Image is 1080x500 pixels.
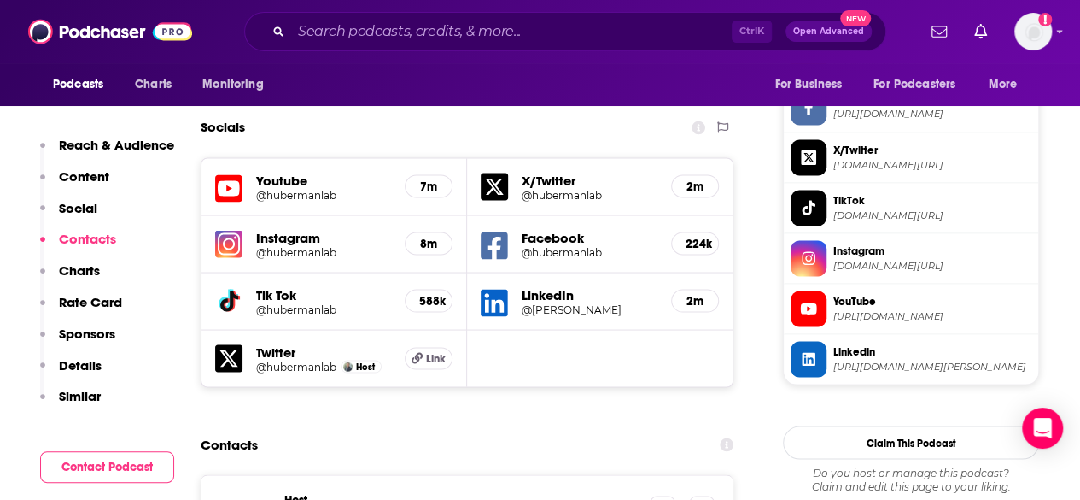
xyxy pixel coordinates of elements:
[783,466,1039,493] div: Claim and edit this page to your liking.
[419,179,438,193] h5: 7m
[522,245,657,258] a: @hubermanlab
[783,466,1039,479] span: Do you host or manage this podcast?
[791,341,1031,377] a: Linkedin[URL][DOMAIN_NAME][PERSON_NAME]
[59,262,100,279] p: Charts
[1022,408,1063,449] div: Open Intercom Messenger
[793,27,864,36] span: Open Advanced
[59,137,174,153] p: Reach & Audience
[522,229,657,245] h5: Facebook
[925,17,954,46] a: Show notifications dropdown
[419,293,438,308] h5: 588k
[256,172,391,188] h5: Youtube
[59,388,101,404] p: Similar
[40,200,97,232] button: Social
[791,89,1031,125] a: Facebook[URL][DOMAIN_NAME]
[40,262,100,294] button: Charts
[256,286,391,303] h5: Tik Tok
[1014,13,1052,50] img: User Profile
[40,357,102,389] button: Details
[53,73,103,97] span: Podcasts
[833,158,1031,171] span: twitter.com/hubermanlab
[291,18,732,45] input: Search podcasts, credits, & more...
[686,293,704,308] h5: 2m
[774,73,842,97] span: For Business
[256,360,336,373] a: @hubermanlab
[833,142,1031,157] span: X/Twitter
[522,303,657,315] a: @[PERSON_NAME]
[256,188,391,201] a: @hubermanlab
[41,68,126,101] button: open menu
[1014,13,1052,50] span: Logged in as mmullin
[59,168,109,185] p: Content
[59,200,97,216] p: Social
[833,309,1031,322] span: https://www.youtube.com/@hubermanlab
[791,139,1031,175] a: X/Twitter[DOMAIN_NAME][URL]
[124,68,182,101] a: Charts
[732,21,772,43] span: Ctrl K
[686,179,704,193] h5: 2m
[356,361,375,372] span: Host
[419,236,438,250] h5: 8m
[833,259,1031,272] span: instagram.com/hubermanlab
[28,15,192,48] img: Podchaser - Follow, Share and Rate Podcasts
[40,231,116,262] button: Contacts
[522,172,657,188] h5: X/Twitter
[405,347,452,369] a: Link
[59,231,116,247] p: Contacts
[833,209,1031,221] span: tiktok.com/@hubermanlab
[256,245,391,258] a: @hubermanlab
[40,294,122,326] button: Rate Card
[343,362,353,371] img: Dr. Andrew Huberman
[840,10,871,26] span: New
[190,68,285,101] button: open menu
[833,293,1031,309] span: YouTube
[40,388,101,420] button: Similar
[873,73,955,97] span: For Podcasters
[791,190,1031,226] a: TikTok[DOMAIN_NAME][URL]
[1038,13,1052,26] svg: Add a profile image
[201,428,258,461] h2: Contacts
[202,73,263,97] span: Monitoring
[256,344,391,360] h5: Twitter
[967,17,994,46] a: Show notifications dropdown
[40,137,174,168] button: Reach & Audience
[762,68,863,101] button: open menu
[833,192,1031,208] span: TikTok
[833,344,1031,359] span: Linkedin
[40,451,174,483] button: Contact Podcast
[862,68,980,101] button: open menu
[833,360,1031,373] span: https://www.linkedin.com/in/andrew-huberman
[833,243,1031,258] span: Instagram
[425,351,445,365] span: Link
[1014,13,1052,50] button: Show profile menu
[256,229,391,245] h5: Instagram
[40,326,115,357] button: Sponsors
[59,357,102,374] p: Details
[522,188,657,201] a: @hubermanlab
[256,303,391,315] a: @hubermanlab
[40,168,109,200] button: Content
[215,230,242,257] img: iconImage
[791,291,1031,326] a: YouTube[URL][DOMAIN_NAME]
[833,108,1031,121] span: https://www.facebook.com/hubermanlab
[989,73,1018,97] span: More
[783,426,1039,459] button: Claim This Podcast
[244,12,886,51] div: Search podcasts, credits, & more...
[686,236,704,250] h5: 224k
[135,73,172,97] span: Charts
[791,240,1031,276] a: Instagram[DOMAIN_NAME][URL]
[785,21,872,42] button: Open AdvancedNew
[201,111,245,144] h2: Socials
[59,294,122,310] p: Rate Card
[977,68,1039,101] button: open menu
[59,326,115,342] p: Sponsors
[522,286,657,303] h5: LinkedIn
